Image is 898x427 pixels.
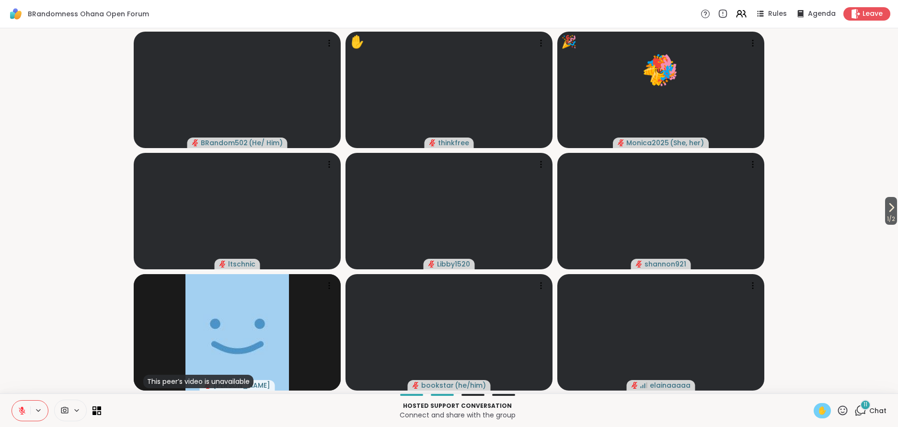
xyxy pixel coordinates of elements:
p: Connect and share with the group [107,410,808,420]
span: shannon921 [645,259,686,269]
span: audio-muted [219,261,226,267]
span: 11 [863,401,867,409]
span: ( She, her ) [670,138,704,148]
span: elainaaaaa [650,381,691,390]
span: ltschnic [228,259,255,269]
img: Donald [185,274,289,391]
span: Monica2025 [626,138,669,148]
span: audio-muted [632,382,638,389]
img: ShareWell Logomark [8,6,24,22]
span: audio-muted [428,261,435,267]
span: audio-muted [192,139,199,146]
span: Chat [869,406,886,415]
span: thinkfree [438,138,469,148]
span: 1 / 2 [885,213,897,225]
span: ( He/ Him ) [249,138,283,148]
span: bookstar [421,381,454,390]
span: audio-muted [618,139,624,146]
span: Libby1520 [437,259,470,269]
span: ( he/him ) [455,381,486,390]
span: BRandomness Ohana Open Forum [28,9,149,19]
button: 🎉 [640,48,682,90]
button: 1/2 [885,197,897,225]
p: Hosted support conversation [107,402,808,410]
span: Rules [768,9,787,19]
span: audio-muted [429,139,436,146]
span: Agenda [808,9,836,19]
div: ✋ [349,33,365,51]
span: BRandom502 [201,138,248,148]
div: 🎉 [561,33,576,51]
span: audio-muted [413,382,419,389]
div: This peer’s video is unavailable [143,375,253,388]
span: Leave [863,9,883,19]
span: ✋ [817,405,827,416]
span: audio-muted [636,261,643,267]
